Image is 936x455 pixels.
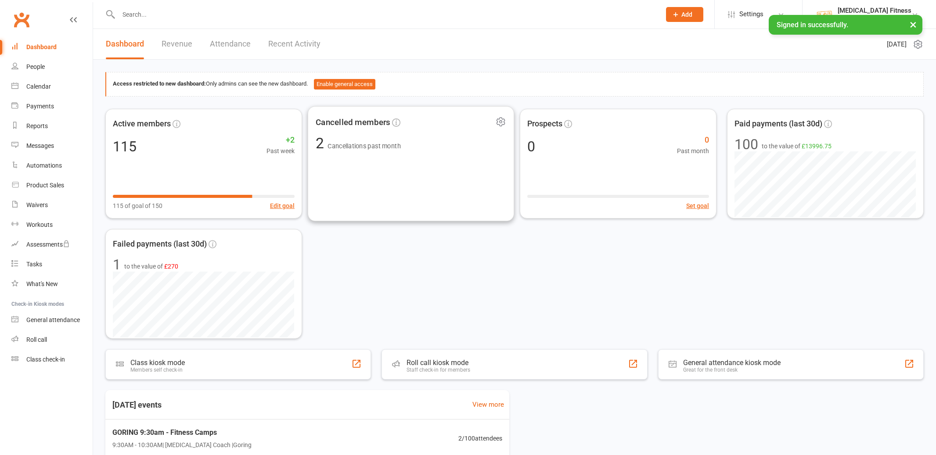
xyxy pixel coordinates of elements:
[266,146,295,156] span: Past week
[113,80,206,87] strong: Access restricted to new dashboard:
[762,141,832,151] span: to the value of
[527,140,535,154] div: 0
[164,263,178,270] span: £270
[328,142,401,150] span: Cancellations past month
[316,115,390,129] span: Cancelled members
[116,8,655,21] input: Search...
[26,280,58,287] div: What's New
[26,201,48,208] div: Waivers
[777,21,848,29] span: Signed in successfully.
[11,215,93,235] a: Workouts
[26,241,70,248] div: Assessments
[162,29,192,59] a: Revenue
[26,162,62,169] div: Automations
[11,156,93,176] a: Automations
[838,7,911,14] div: [MEDICAL_DATA] Fitness
[683,367,781,373] div: Great for the front desk
[734,118,822,130] span: Paid payments (last 30d)
[26,83,51,90] div: Calendar
[11,330,93,350] a: Roll call
[266,134,295,147] span: +2
[26,43,57,50] div: Dashboard
[113,140,137,154] div: 115
[316,134,328,152] span: 2
[816,6,833,23] img: thumb_image1569280052.png
[113,79,917,90] div: Only admins can see the new dashboard.
[11,9,32,31] a: Clubworx
[26,316,80,323] div: General attendance
[270,201,295,211] button: Edit goal
[11,310,93,330] a: General attendance kiosk mode
[26,142,54,149] div: Messages
[112,427,252,438] span: GORING 9:30am - Fitness Camps
[130,367,185,373] div: Members self check-in
[739,4,763,24] span: Settings
[113,238,207,251] span: Failed payments (last 30d)
[26,261,42,268] div: Tasks
[407,367,470,373] div: Staff check-in for members
[11,235,93,254] a: Assessments
[11,176,93,195] a: Product Sales
[11,195,93,215] a: Waivers
[26,122,48,129] div: Reports
[11,254,93,274] a: Tasks
[106,29,144,59] a: Dashboard
[887,39,907,50] span: [DATE]
[11,77,93,97] a: Calendar
[802,143,832,150] span: £13996.75
[734,137,758,151] div: 100
[11,37,93,57] a: Dashboard
[683,358,781,367] div: General attendance kiosk mode
[268,29,320,59] a: Recent Activity
[210,29,251,59] a: Attendance
[527,118,562,130] span: Prospects
[113,258,121,272] div: 1
[407,358,470,367] div: Roll call kiosk mode
[26,63,45,70] div: People
[314,79,375,90] button: Enable general access
[677,134,709,147] span: 0
[26,356,65,363] div: Class check-in
[11,116,93,136] a: Reports
[11,274,93,294] a: What's New
[838,14,911,22] div: [MEDICAL_DATA] Fitness
[26,103,54,110] div: Payments
[26,221,53,228] div: Workouts
[11,97,93,116] a: Payments
[677,146,709,156] span: Past month
[112,440,252,450] span: 9:30AM - 10:30AM | [MEDICAL_DATA] Coach | Goring
[472,399,504,410] a: View more
[11,57,93,77] a: People
[458,434,502,443] span: 2 / 100 attendees
[113,201,162,211] span: 115 of goal of 150
[26,182,64,189] div: Product Sales
[905,15,921,34] button: ×
[113,118,171,130] span: Active members
[130,358,185,367] div: Class kiosk mode
[686,201,709,211] button: Set goal
[124,262,178,271] span: to the value of
[666,7,703,22] button: Add
[105,397,169,413] h3: [DATE] events
[11,136,93,156] a: Messages
[26,336,47,343] div: Roll call
[681,11,692,18] span: Add
[11,350,93,369] a: Class kiosk mode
